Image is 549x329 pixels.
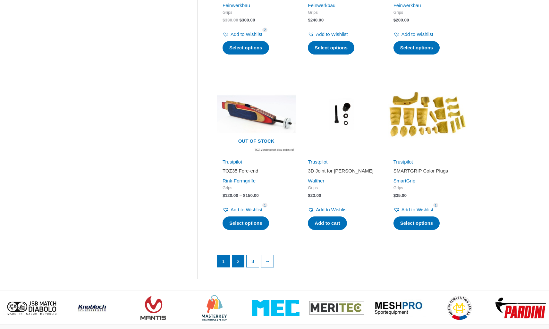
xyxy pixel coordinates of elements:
a: Feinwerkbau [393,3,421,8]
a: Add to Wishlist [223,30,262,39]
a: Select options for “TOZ35 Fore-end” [223,216,269,230]
a: Trustpilot [393,159,413,164]
a: Rink-Formgriffe [223,178,256,183]
span: Add to Wishlist [401,31,433,37]
a: SMARTGRIP Color Plugs [393,168,461,176]
span: $ [308,193,310,198]
a: Feinwerkbau [223,3,250,8]
a: Add to Wishlist [393,30,433,39]
img: TOZ35 Fore-end [217,75,296,154]
span: Add to Wishlist [316,31,348,37]
span: Add to Wishlist [316,207,348,212]
bdi: 23.00 [308,193,321,198]
bdi: 330.00 [223,18,238,22]
a: SmartGrip [393,178,415,183]
a: Trustpilot [223,159,242,164]
bdi: 150.00 [243,193,259,198]
span: Grips [393,185,461,191]
span: $ [223,193,225,198]
img: SMARTGRIP Color Plugs [388,75,467,154]
span: $ [240,18,242,22]
a: Out of stock [217,75,296,154]
span: $ [393,193,396,198]
span: $ [308,18,310,22]
a: → [261,255,274,267]
a: Page 3 [247,255,259,267]
h2: 3D Joint for [PERSON_NAME] [308,168,375,174]
span: Add to Wishlist [401,207,433,212]
bdi: 240.00 [308,18,324,22]
a: Add to Wishlist [393,205,433,214]
a: Add to cart: “3D Joint for Walther Grip” [308,216,347,230]
span: Grips [223,10,290,15]
span: $ [243,193,246,198]
span: Page 1 [217,255,230,267]
h2: TOZ35 Fore-end [223,168,290,174]
span: 2 [262,28,267,32]
a: Page 2 [232,255,244,267]
a: Feinwerkbau [308,3,335,8]
span: 1 [433,203,438,208]
bdi: 200.00 [393,18,409,22]
span: $ [393,18,396,22]
bdi: 35.00 [393,193,407,198]
span: Out of stock [222,134,291,149]
span: Grips [223,185,290,191]
bdi: 300.00 [240,18,255,22]
nav: Product Pagination [217,255,467,271]
a: Add to Wishlist [308,205,348,214]
a: Select options for “Anatomical Nutwood Grip for FWB P8X” [308,41,354,55]
span: 1 [262,203,267,208]
a: Add to Wishlist [308,30,348,39]
span: Add to Wishlist [231,31,262,37]
span: $ [223,18,225,22]
a: Add to Wishlist [223,205,262,214]
a: Select options for “FWB Anatomical Grip for 900 AND 2800” [393,41,440,55]
bdi: 120.00 [223,193,238,198]
a: 3D Joint for [PERSON_NAME] [308,168,375,176]
span: Grips [308,10,375,15]
img: 3D Joint [302,75,381,154]
a: Walther [308,178,324,183]
span: Add to Wishlist [231,207,262,212]
a: Trustpilot [308,159,327,164]
span: – [240,193,242,198]
span: Grips [308,185,375,191]
span: Grips [393,10,461,15]
a: TOZ35 Fore-end [223,168,290,176]
a: Select options for “MeshPro Anatomical Grip for FWB 900 and 2800” [223,41,269,55]
a: Select options for “SMARTGRIP Color Plugs” [393,216,440,230]
h2: SMARTGRIP Color Plugs [393,168,461,174]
